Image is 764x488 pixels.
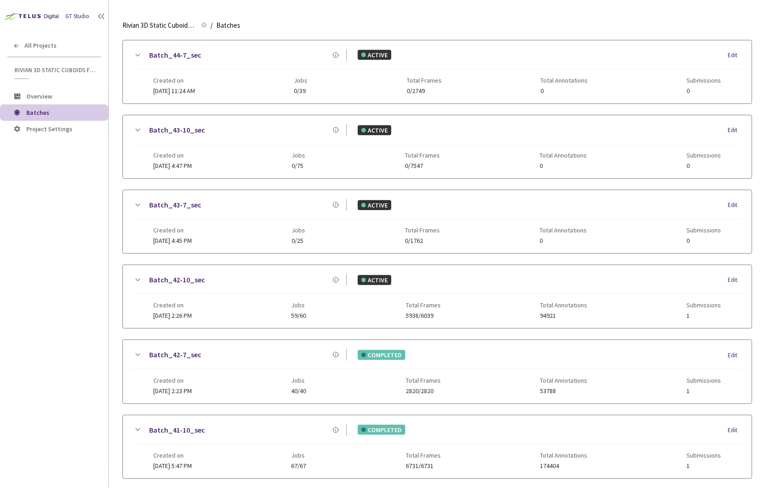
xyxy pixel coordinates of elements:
[153,77,195,84] span: Created on
[153,377,192,384] span: Created on
[15,66,96,74] span: Rivian 3D Static Cuboids fixed[2024-25]
[687,452,721,459] span: Submissions
[358,350,405,360] div: COMPLETED
[216,20,240,31] span: Batches
[405,152,440,159] span: Total Frames
[153,162,192,170] span: [DATE] 4:47 PM
[728,276,743,285] div: Edit
[728,51,743,60] div: Edit
[407,88,442,94] span: 0/2749
[153,237,192,245] span: [DATE] 4:45 PM
[153,311,192,320] span: [DATE] 2:26 PM
[687,301,721,309] span: Submissions
[728,126,743,135] div: Edit
[149,424,205,436] a: Batch_41-10_sec
[123,190,752,253] div: Batch_43-7_secACTIVEEditCreated on[DATE] 4:45 PMJobs0/25Total Frames0/1762Total Annotations0Submi...
[540,312,587,319] span: 94921
[122,20,196,31] span: Rivian 3D Static Cuboids fixed[2024-25]
[358,50,391,60] div: ACTIVE
[687,163,721,169] span: 0
[687,152,721,159] span: Submissions
[540,452,587,459] span: Total Annotations
[406,452,441,459] span: Total Frames
[149,274,205,286] a: Batch_42-10_sec
[540,77,588,84] span: Total Annotations
[292,388,307,394] span: 40/40
[149,49,201,61] a: Batch_44-7_sec
[540,163,587,169] span: 0
[540,301,587,309] span: Total Annotations
[153,387,192,395] span: [DATE] 2:23 PM
[292,452,307,459] span: Jobs
[407,77,442,84] span: Total Frames
[149,124,205,136] a: Batch_43-10_sec
[153,452,192,459] span: Created on
[294,88,308,94] span: 0/39
[123,415,752,478] div: Batch_41-10_secCOMPLETEDEditCreated on[DATE] 5:47 PMJobs67/67Total Frames6731/6731Total Annotatio...
[540,227,587,234] span: Total Annotations
[153,87,195,95] span: [DATE] 11:24 AM
[153,152,192,159] span: Created on
[292,227,305,234] span: Jobs
[149,349,201,360] a: Batch_42-7_sec
[540,463,587,469] span: 174404
[149,199,201,211] a: Batch_43-7_sec
[358,275,391,285] div: ACTIVE
[540,152,587,159] span: Total Annotations
[405,163,440,169] span: 0/7547
[292,301,307,309] span: Jobs
[292,463,307,469] span: 67/67
[687,312,721,319] span: 1
[406,463,441,469] span: 6731/6731
[65,12,89,21] div: GT Studio
[406,301,441,309] span: Total Frames
[406,312,441,319] span: 5938/6039
[210,20,213,31] li: /
[292,377,307,384] span: Jobs
[405,227,440,234] span: Total Frames
[687,463,721,469] span: 1
[26,125,73,133] span: Project Settings
[540,377,587,384] span: Total Annotations
[292,152,305,159] span: Jobs
[728,351,743,360] div: Edit
[728,426,743,435] div: Edit
[540,237,587,244] span: 0
[292,237,305,244] span: 0/25
[405,237,440,244] span: 0/1762
[540,88,588,94] span: 0
[24,42,57,49] span: All Projects
[123,115,752,178] div: Batch_43-10_secACTIVEEditCreated on[DATE] 4:47 PMJobs0/75Total Frames0/7547Total Annotations0Subm...
[687,227,721,234] span: Submissions
[687,88,721,94] span: 0
[540,388,587,394] span: 53788
[153,462,192,470] span: [DATE] 5:47 PM
[687,77,721,84] span: Submissions
[123,265,752,328] div: Batch_42-10_secACTIVEEditCreated on[DATE] 2:26 PMJobs59/60Total Frames5938/6039Total Annotations9...
[26,92,52,100] span: Overview
[687,377,721,384] span: Submissions
[406,388,441,394] span: 2820/2820
[123,340,752,403] div: Batch_42-7_secCOMPLETEDEditCreated on[DATE] 2:23 PMJobs40/40Total Frames2820/2820Total Annotation...
[406,377,441,384] span: Total Frames
[687,388,721,394] span: 1
[292,163,305,169] span: 0/75
[294,77,308,84] span: Jobs
[358,200,391,210] div: ACTIVE
[728,201,743,210] div: Edit
[153,227,192,234] span: Created on
[358,425,405,435] div: COMPLETED
[26,108,49,117] span: Batches
[123,40,752,104] div: Batch_44-7_secACTIVEEditCreated on[DATE] 11:24 AMJobs0/39Total Frames0/2749Total Annotations0Subm...
[358,125,391,135] div: ACTIVE
[687,237,721,244] span: 0
[292,312,307,319] span: 59/60
[153,301,192,309] span: Created on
